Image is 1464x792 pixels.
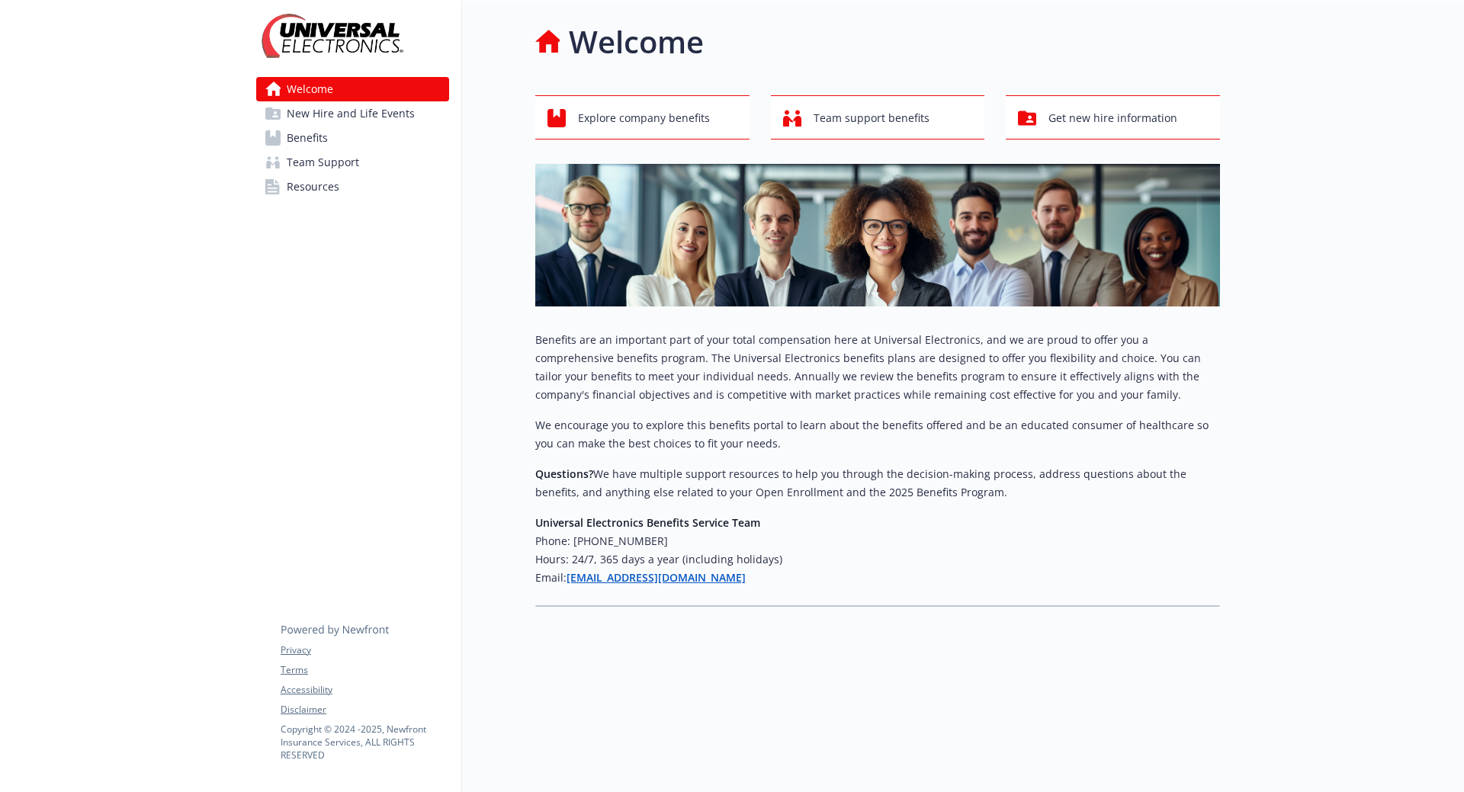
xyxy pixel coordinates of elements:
[535,95,750,139] button: Explore company benefits
[281,643,448,657] a: Privacy
[535,467,593,481] strong: Questions?
[287,101,415,126] span: New Hire and Life Events
[256,77,449,101] a: Welcome
[569,19,704,65] h1: Welcome
[256,175,449,199] a: Resources
[281,723,448,762] p: Copyright © 2024 - 2025 , Newfront Insurance Services, ALL RIGHTS RESERVED
[281,703,448,717] a: Disclaimer
[281,683,448,697] a: Accessibility
[771,95,985,139] button: Team support benefits
[287,77,333,101] span: Welcome
[535,532,1220,550] h6: Phone: [PHONE_NUMBER]
[535,416,1220,453] p: We encourage you to explore this benefits portal to learn about the benefits offered and be an ed...
[535,515,760,530] strong: Universal Electronics Benefits Service Team
[1006,95,1220,139] button: Get new hire information
[256,101,449,126] a: New Hire and Life Events
[535,550,1220,569] h6: Hours: 24/7, 365 days a year (including holidays)​
[535,569,1220,587] h6: Email:
[567,570,746,585] a: [EMAIL_ADDRESS][DOMAIN_NAME]
[535,465,1220,502] p: We have multiple support resources to help you through the decision-making process, address quest...
[535,164,1220,306] img: overview page banner
[578,104,710,133] span: Explore company benefits
[535,331,1220,404] p: Benefits are an important part of your total compensation here at Universal Electronics, and we a...
[256,150,449,175] a: Team Support
[1048,104,1177,133] span: Get new hire information
[281,663,448,677] a: Terms
[814,104,929,133] span: Team support benefits
[287,175,339,199] span: Resources
[287,126,328,150] span: Benefits
[256,126,449,150] a: Benefits
[287,150,359,175] span: Team Support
